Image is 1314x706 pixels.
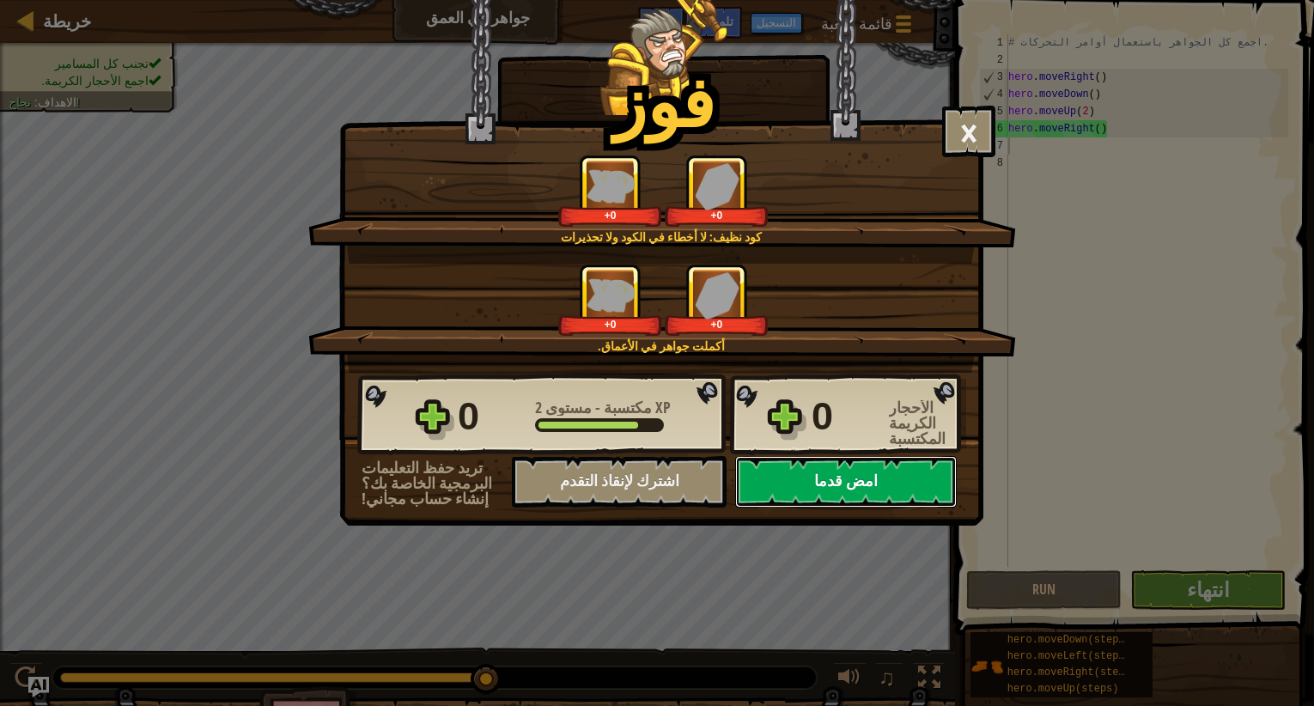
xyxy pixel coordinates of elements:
[535,400,671,416] div: -
[587,169,635,203] img: XP مكتسبة
[889,400,966,447] div: الأحجار الكريمة المكتسبة
[390,338,932,355] div: أكملت جواهر في الأعماق.
[695,271,739,319] img: الأحجار الكريمة المكتسبة
[668,209,765,222] div: +0
[512,456,727,508] button: اشترك لإنقاذ التقدم
[735,456,957,508] button: امض قدما
[562,209,659,222] div: +0
[668,318,765,331] div: +0
[458,389,525,444] div: 0
[542,397,595,418] span: مستوى
[613,64,715,139] h1: فوز
[362,460,512,507] div: تريد حفظ التعليمات البرمجية الخاصة بك؟ إنشاء حساب مجاني!
[812,389,879,444] div: 0
[535,397,542,418] span: 2
[587,278,635,312] img: XP مكتسبة
[942,106,995,157] button: ×
[562,318,659,331] div: +0
[695,162,739,210] img: الأحجار الكريمة المكتسبة
[600,397,671,418] span: XP مكتسبة
[390,228,932,246] div: كود نظيف: لا أخطاء في الكود ولا تحذيرات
